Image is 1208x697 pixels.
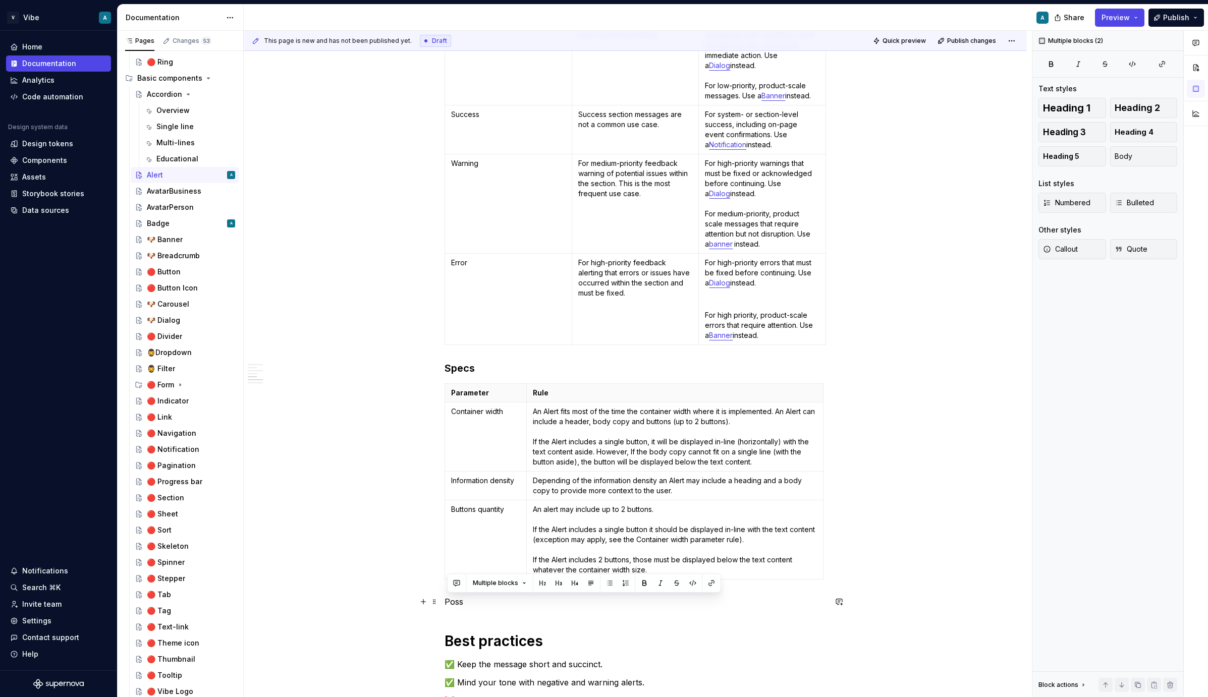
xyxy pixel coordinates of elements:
[147,493,184,503] div: 🔴 Section
[147,347,192,358] div: 🧔‍♂️Dropdown
[131,296,239,312] a: 🐶 Carousel
[1038,193,1106,213] button: Numbered
[131,409,239,425] a: 🔴 Link
[22,92,83,102] div: Code automation
[131,425,239,441] a: 🔴 Navigation
[230,170,233,180] div: A
[578,158,693,199] p: For medium-priority feedback warning of potential issues within the section. This is the most fre...
[1115,151,1132,161] span: Body
[578,258,693,298] p: For high-priority feedback alerting that errors or issues have occurred within the section and mu...
[131,361,239,377] a: 🧔‍♂️ Filter
[705,10,819,101] p: For informational messages that are of high enough priority to disrupt the user’s workflow, even ...
[1163,13,1189,23] span: Publish
[22,155,67,165] div: Components
[147,186,201,196] div: AvatarBusiness
[22,632,79,643] div: Contact support
[451,158,566,168] p: Warning
[533,476,817,496] p: Depending of the information density an Alert may include a heading and a body copy to provide mo...
[147,283,198,293] div: 🔴 Button Icon
[451,476,520,486] p: Information density
[22,649,38,659] div: Help
[1115,198,1154,208] span: Bulleted
[533,406,817,467] p: An Alert fits most of the time the container width where it is implemented. An Alert can include ...
[709,61,730,70] a: Dialog
[1038,146,1106,166] button: Heading 5
[140,102,239,119] a: Overview
[22,75,54,85] div: Analytics
[6,72,111,88] a: Analytics
[131,167,239,183] a: AlertA
[147,202,194,212] div: AvatarPerson
[22,599,62,609] div: Invite team
[147,89,182,99] div: Accordion
[131,457,239,474] a: 🔴 Pagination
[147,380,174,390] div: 🔴 Form
[131,312,239,328] a: 🐶 Dialog
[131,554,239,570] a: 🔴 Spinner
[709,240,733,248] a: banner
[147,364,175,374] div: 🧔‍♂️ Filter
[445,361,826,375] h3: Specs
[6,89,111,105] a: Code automation
[121,70,239,86] div: Basic components
[22,616,51,626] div: Settings
[22,583,61,593] div: Search ⌘K
[445,676,826,688] p: ✅ Mind your tone with negative and warning alerts.
[451,504,520,514] p: Buttons quantity
[147,299,189,309] div: 🐶 Carousel
[147,525,172,535] div: 🔴 Sort
[131,86,239,102] a: Accordion
[131,215,239,231] a: BadgeA
[1043,244,1078,254] span: Callout
[709,331,733,339] a: Banner
[1095,9,1144,27] button: Preview
[1038,179,1074,189] div: List styles
[131,183,239,199] a: AvatarBusiness
[147,428,196,438] div: 🔴 Navigation
[147,251,200,261] div: 🐶 Breadcrumb
[147,267,181,277] div: 🔴 Button
[137,73,202,83] div: Basic components
[1043,198,1090,208] span: Numbered
[709,140,746,149] a: Notification
[1038,225,1081,235] div: Other styles
[6,202,111,218] a: Data sources
[1043,151,1079,161] span: Heading 5
[883,37,926,45] span: Quick preview
[147,331,182,341] div: 🔴 Divider
[147,170,163,180] div: Alert
[445,632,826,650] h1: Best practices
[6,596,111,612] a: Invite team
[147,509,178,519] div: 🔴 Sheet
[22,172,46,182] div: Assets
[126,13,221,23] div: Documentation
[140,135,239,151] a: Multi-lines
[6,169,111,185] a: Assets
[22,205,69,215] div: Data sources
[131,619,239,635] a: 🔴 Text-link
[173,37,211,45] div: Changes
[156,122,194,132] div: Single line
[156,138,195,148] div: Multi-lines
[147,638,199,648] div: 🔴 Theme icon
[131,280,239,296] a: 🔴 Button Icon
[935,34,1001,48] button: Publish changes
[7,12,19,24] div: V
[1038,84,1077,94] div: Text styles
[33,679,84,689] svg: Supernova Logo
[705,158,819,249] p: For high-priority warnings that must be fixed or acknowledged before continuing. Use a instead. F...
[131,538,239,554] a: 🔴 Skeleton
[147,590,171,600] div: 🔴 Tab
[147,315,180,325] div: 🐶 Dialog
[705,258,819,288] p: For high-priority errors that must be fixed before continuing. Use a instead.
[147,218,170,228] div: Badge
[533,388,817,398] p: Rule
[6,613,111,629] a: Settings
[1038,681,1078,689] div: Block actions
[131,474,239,490] a: 🔴 Progress bar
[131,344,239,361] a: 🧔‍♂️Dropdown
[140,119,239,135] a: Single line
[22,139,73,149] div: Design tokens
[761,91,785,100] a: Banner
